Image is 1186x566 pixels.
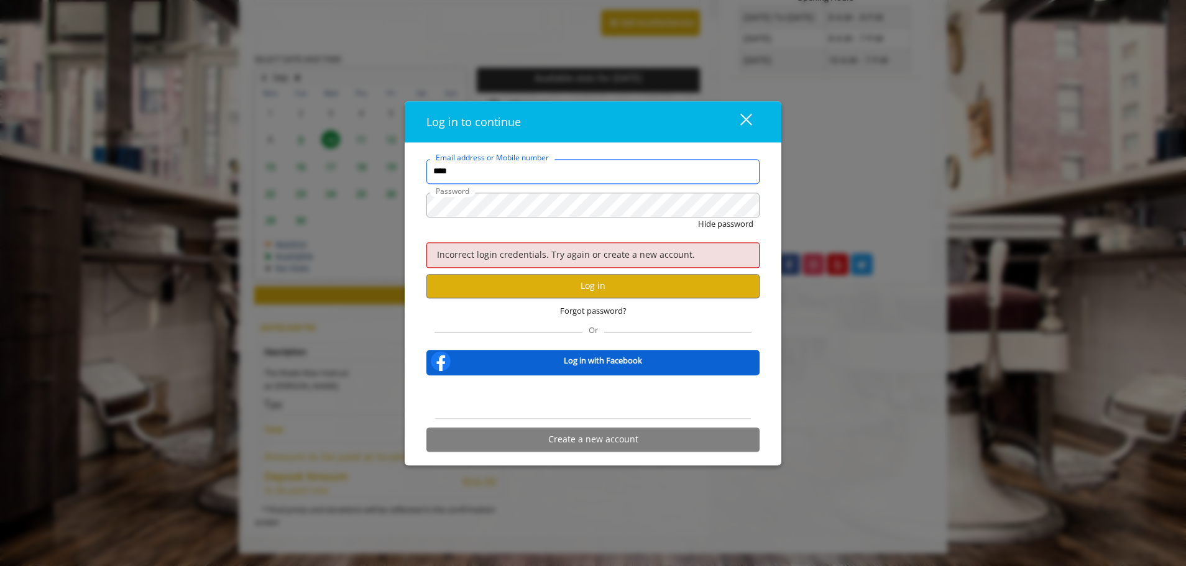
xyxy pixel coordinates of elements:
div: close dialog [726,112,751,131]
img: facebook-logo [428,349,453,373]
label: Password [430,185,476,197]
input: Password [426,193,760,217]
input: Email address or Mobile number [426,159,760,184]
button: Create a new account [426,427,760,452]
span: Log in to continue [426,114,521,129]
button: Hide password [698,217,753,231]
label: Email address or Mobile number [430,152,555,163]
span: Incorrect login credentials. Try again or create a new account. [437,249,695,261]
iframe: Sign in with Google Button [530,383,656,411]
b: Log in with Facebook [564,355,642,368]
button: close dialog [717,109,760,135]
span: Or [582,324,604,335]
span: Forgot password? [560,304,627,317]
button: Log in [426,274,760,298]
